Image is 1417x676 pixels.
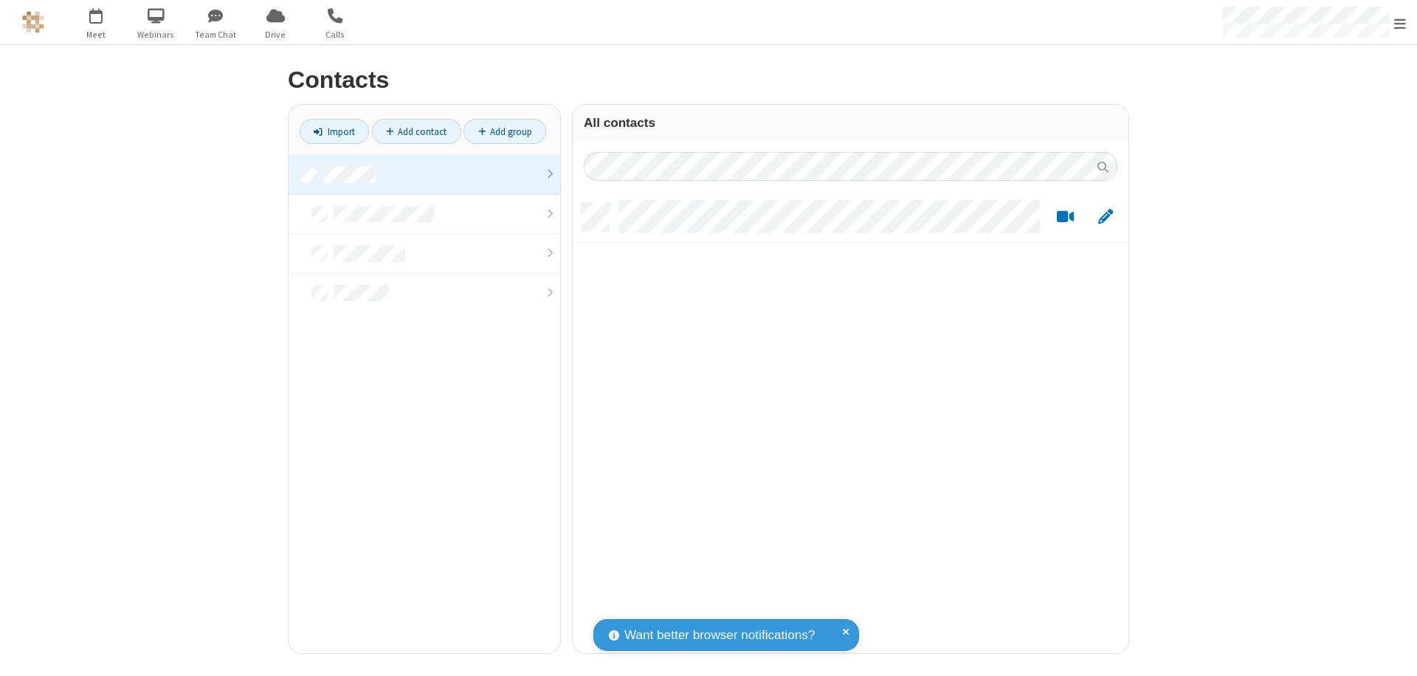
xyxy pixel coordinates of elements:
span: Calls [308,28,363,41]
span: Team Chat [188,28,244,41]
button: Edit [1091,208,1120,227]
span: Webinars [128,28,184,41]
div: grid [573,192,1128,653]
h2: Contacts [288,67,1129,93]
span: Drive [248,28,303,41]
a: Add group [463,119,546,144]
h3: All contacts [584,116,1117,130]
a: Add contact [372,119,461,144]
img: QA Selenium DO NOT DELETE OR CHANGE [22,11,44,33]
span: Meet [69,28,124,41]
a: Import [300,119,369,144]
span: Want better browser notifications? [624,626,815,645]
button: Start a video meeting [1051,208,1080,227]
